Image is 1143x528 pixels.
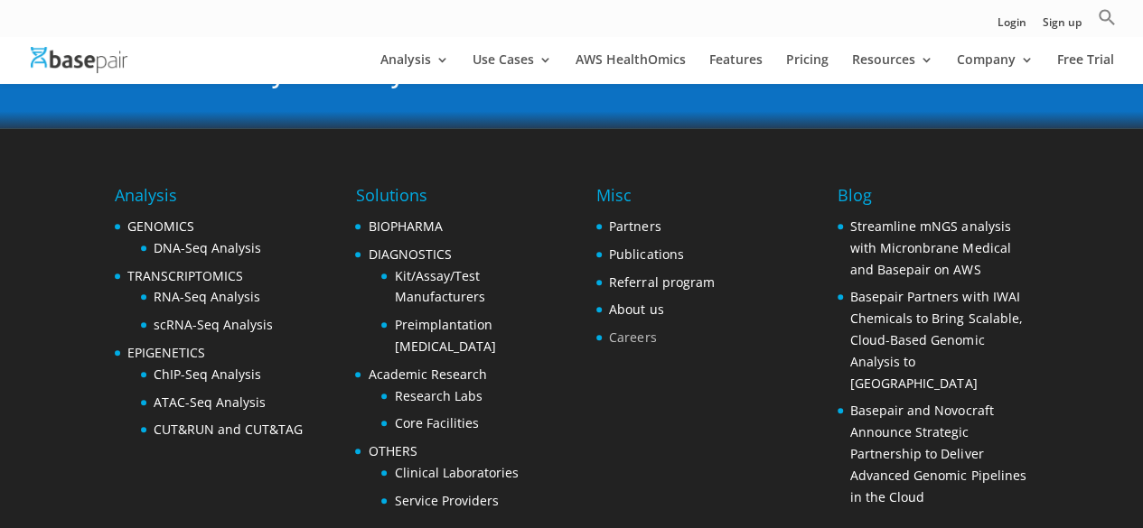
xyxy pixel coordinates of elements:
[368,218,442,235] a: BIOPHARMA
[473,53,552,84] a: Use Cases
[127,267,243,284] a: TRANSCRIPTOMICS
[609,273,714,291] a: Referral program
[394,316,495,355] a: Preimplantation [MEDICAL_DATA]
[609,218,661,235] a: Partners
[998,17,1026,36] a: Login
[596,183,714,216] h4: Misc
[380,53,449,84] a: Analysis
[31,47,127,73] img: Basepair
[394,464,518,481] a: Clinical Laboratories
[609,245,683,263] a: Publications
[838,183,1028,216] h4: Blog
[957,53,1034,84] a: Company
[786,53,829,84] a: Pricing
[850,218,1010,278] a: Streamline mNGS analysis with Micronbrane Medical and Basepair on AWS
[796,398,1121,506] iframe: Drift Widget Chat Controller
[609,301,663,318] a: About us
[709,53,763,84] a: Features
[154,366,261,383] a: ChIP-Seq Analysis
[368,245,451,263] a: DIAGNOSTICS
[127,344,205,361] a: EPIGENETICS
[394,267,484,306] a: Kit/Assay/Test Manufacturers
[394,414,478,431] a: Core Facilities
[850,288,1022,391] a: Basepair Partners with IWAI Chemicals to Bring Scalable, Cloud-Based Genomic Analysis to [GEOGRAP...
[1098,8,1116,26] svg: Search
[1098,8,1116,36] a: Search Icon Link
[394,387,482,404] a: Research Labs
[368,366,486,383] a: Academic Research
[154,421,303,438] a: CUT&RUN and CUT&TAG
[154,394,266,411] a: ATAC-Seq Analysis
[127,218,194,235] a: GENOMICS
[355,183,546,216] h4: Solutions
[1043,17,1082,36] a: Sign up
[154,239,261,256] a: DNA-Seq Analysis
[1057,53,1114,84] a: Free Trial
[154,288,260,305] a: RNA-Seq Analysis
[852,53,933,84] a: Resources
[115,183,303,216] h4: Analysis
[154,316,273,333] a: scRNA-Seq Analysis
[576,53,686,84] a: AWS HealthOmics
[394,492,498,509] a: Service Providers
[609,329,656,346] a: Careers
[368,442,417,459] a: OTHERS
